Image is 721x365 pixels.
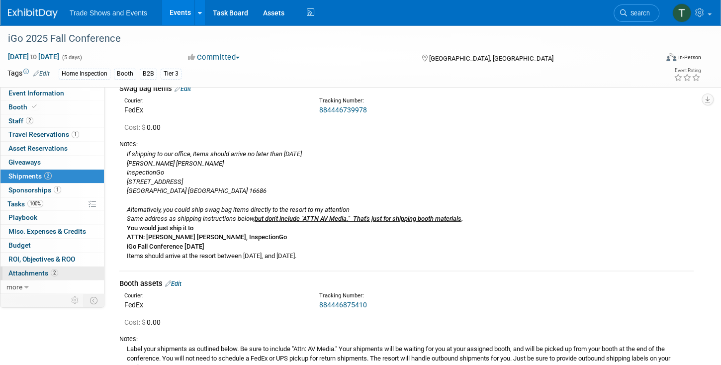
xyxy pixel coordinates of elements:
span: Asset Reservations [8,144,68,152]
b: . [255,215,463,222]
a: ROI, Objectives & ROO [0,253,104,266]
a: Staff2 [0,114,104,128]
span: 2 [51,269,58,276]
span: [GEOGRAPHIC_DATA], [GEOGRAPHIC_DATA] [429,55,553,62]
span: Trade Shows and Events [70,9,147,17]
a: Event Information [0,87,104,100]
td: Personalize Event Tab Strip [67,294,84,307]
u: but don't include "ATTN AV Media." That's just for shipping booth materials [255,215,461,222]
span: Tasks [7,200,43,208]
i: InspectionGo [127,169,164,176]
div: Notes: [119,140,694,149]
a: Sponsorships1 [0,183,104,197]
span: Booth [8,103,39,111]
div: Notes: [119,335,694,344]
a: Tasks100% [0,197,104,211]
a: 884446875410 [319,301,367,309]
img: ExhibitDay [8,8,58,18]
a: more [0,280,104,294]
span: 100% [27,200,43,207]
div: In-Person [678,54,701,61]
span: Search [627,9,650,17]
a: Edit [165,280,181,287]
div: Tier 3 [161,69,181,79]
span: 1 [72,131,79,138]
span: Travel Reservations [8,130,79,138]
span: Giveaways [8,158,41,166]
div: Tracking Number: [319,292,548,300]
img: Tiff Wagner [672,3,691,22]
span: Staff [8,117,33,125]
div: Event Rating [674,68,701,73]
span: Playbook [8,213,37,221]
span: Event Information [8,89,64,97]
div: Booth [114,69,136,79]
span: Cost: $ [124,123,147,131]
a: Attachments2 [0,267,104,280]
span: 2 [44,172,52,180]
a: Search [614,4,659,22]
a: Booth [0,100,104,114]
a: Misc. Expenses & Credits [0,225,104,238]
div: B2B [140,69,157,79]
span: 0.00 [124,123,165,131]
a: 884446739978 [319,106,367,114]
i: If shipping to our office, Items should arrive no later than [DATE] [127,150,302,158]
a: Shipments2 [0,170,104,183]
i: [GEOGRAPHIC_DATA] [GEOGRAPHIC_DATA] 16686 [127,187,267,194]
td: Toggle Event Tabs [84,294,104,307]
span: [DATE] [DATE] [7,52,60,61]
i: [PERSON_NAME] [PERSON_NAME] [127,160,224,167]
div: Home Inspection [59,69,110,79]
div: FedEx [124,300,304,310]
a: Giveaways [0,156,104,169]
span: ROI, Objectives & ROO [8,255,75,263]
span: 0.00 [124,318,165,326]
div: iGo 2025 Fall Conference [4,30,642,48]
span: Attachments [8,269,58,277]
div: Tracking Number: [319,97,548,105]
a: Playbook [0,211,104,224]
span: Shipments [8,172,52,180]
a: Budget [0,239,104,252]
span: Budget [8,241,31,249]
img: Format-Inperson.png [666,53,676,61]
i: Alternatively, you could ship swag bag items directly to the resort to my attention [127,206,350,213]
span: Misc. Expenses & Credits [8,227,86,235]
span: (5 days) [61,54,82,61]
td: Tags [7,68,50,80]
div: Courier: [124,97,304,105]
div: FedEx [124,105,304,115]
div: Courier: [124,292,304,300]
div: Event Format [598,52,702,67]
b: You would just ship it to ATTN: [PERSON_NAME] [PERSON_NAME], InspectionGo [127,224,287,241]
a: Asset Reservations [0,142,104,155]
a: Edit [175,85,191,92]
span: 2 [26,117,33,124]
a: Travel Reservations1 [0,128,104,141]
div: Booth assets [119,278,694,289]
span: Sponsorships [8,186,61,194]
span: to [29,53,38,61]
span: more [6,283,22,291]
i: [STREET_ADDRESS] [127,178,183,185]
span: 1 [54,186,61,193]
b: iGo Fall Conference [DATE] [127,243,204,250]
div: Swag bag items [119,84,694,94]
button: Committed [184,52,244,63]
i: Booth reservation complete [32,104,37,109]
div: Items should arrive at the resort between [DATE], and [DATE]. [119,149,694,261]
i: Same address as shipping instructions below, [127,215,463,222]
span: Cost: $ [124,318,147,326]
a: Edit [33,70,50,77]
